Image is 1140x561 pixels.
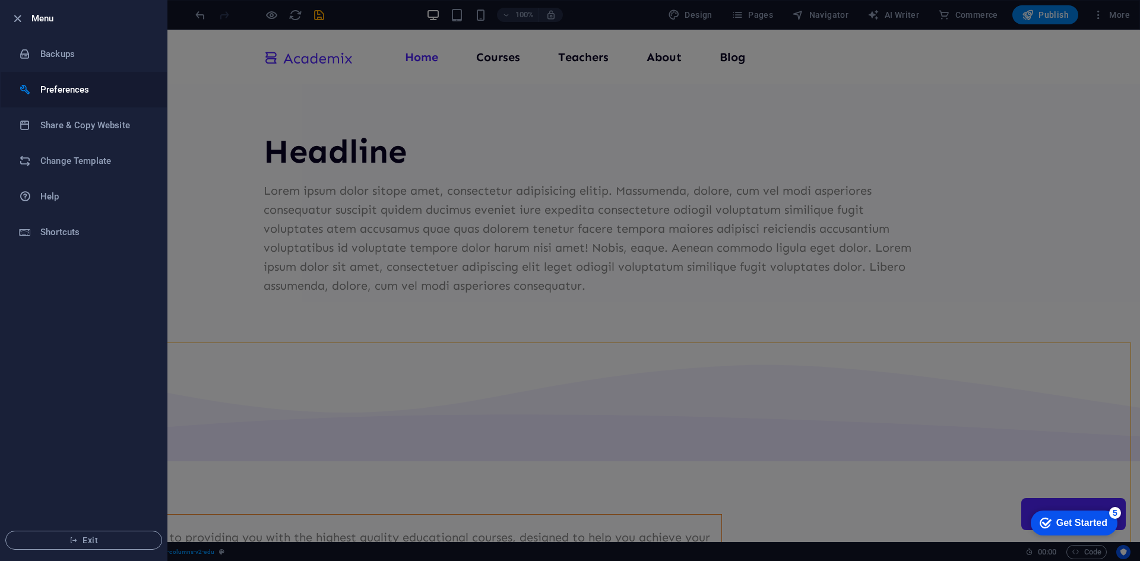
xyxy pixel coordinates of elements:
[40,118,150,132] h6: Share & Copy Website
[31,11,157,26] h6: Menu
[40,154,150,168] h6: Change Template
[9,6,96,31] div: Get Started 5 items remaining, 0% complete
[40,225,150,239] h6: Shortcuts
[40,47,150,61] h6: Backups
[35,13,86,24] div: Get Started
[88,2,100,14] div: 5
[1,179,167,214] a: Help
[5,531,162,550] button: Exit
[15,535,152,545] span: Exit
[40,189,150,204] h6: Help
[40,83,150,97] h6: Preferences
